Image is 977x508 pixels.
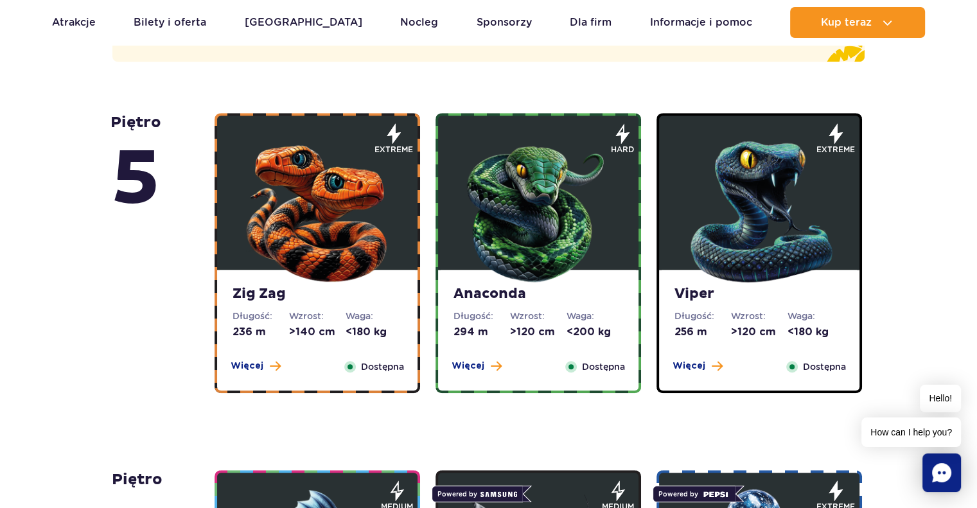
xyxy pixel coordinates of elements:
[432,486,523,502] span: Powered by
[611,144,634,155] span: hard
[134,7,206,38] a: Bilety i oferta
[861,417,961,447] span: How can I help you?
[922,453,961,492] div: Chat
[510,325,567,339] dd: >120 cm
[233,310,289,322] dt: Długość:
[452,360,484,372] span: Więcej
[453,285,623,303] strong: Anaconda
[816,144,855,155] span: extreme
[289,310,346,322] dt: Wzrost:
[346,310,402,322] dt: Waga:
[233,285,402,303] strong: Zig Zag
[461,132,615,286] img: 683e9d7f6dccb324111516.png
[110,132,161,227] span: 5
[821,17,872,28] span: Kup teraz
[245,7,362,38] a: [GEOGRAPHIC_DATA]
[567,310,623,322] dt: Waga:
[673,360,723,372] button: Więcej
[374,144,413,155] span: extreme
[803,360,846,374] span: Dostępna
[452,360,502,372] button: Więcej
[231,360,263,372] span: Więcej
[52,7,96,38] a: Atrakcje
[673,360,705,372] span: Więcej
[788,325,844,339] dd: <180 kg
[361,360,404,374] span: Dostępna
[231,360,281,372] button: Więcej
[674,310,731,322] dt: Długość:
[674,285,844,303] strong: Viper
[400,7,438,38] a: Nocleg
[453,325,510,339] dd: 294 m
[731,310,788,322] dt: Wzrost:
[788,310,844,322] dt: Waga:
[682,132,836,286] img: 683e9da1f380d703171350.png
[650,7,752,38] a: Informacje i pomoc
[567,325,623,339] dd: <200 kg
[110,113,161,227] strong: piętro
[233,325,289,339] dd: 236 m
[674,325,731,339] dd: 256 m
[582,360,625,374] span: Dostępna
[920,385,961,412] span: Hello!
[240,132,394,286] img: 683e9d18e24cb188547945.png
[346,325,402,339] dd: <180 kg
[453,310,510,322] dt: Długość:
[477,7,532,38] a: Sponsorzy
[510,310,567,322] dt: Wzrost:
[570,7,612,38] a: Dla firm
[790,7,925,38] button: Kup teraz
[731,325,788,339] dd: >120 cm
[289,325,346,339] dd: >140 cm
[653,486,735,502] span: Powered by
